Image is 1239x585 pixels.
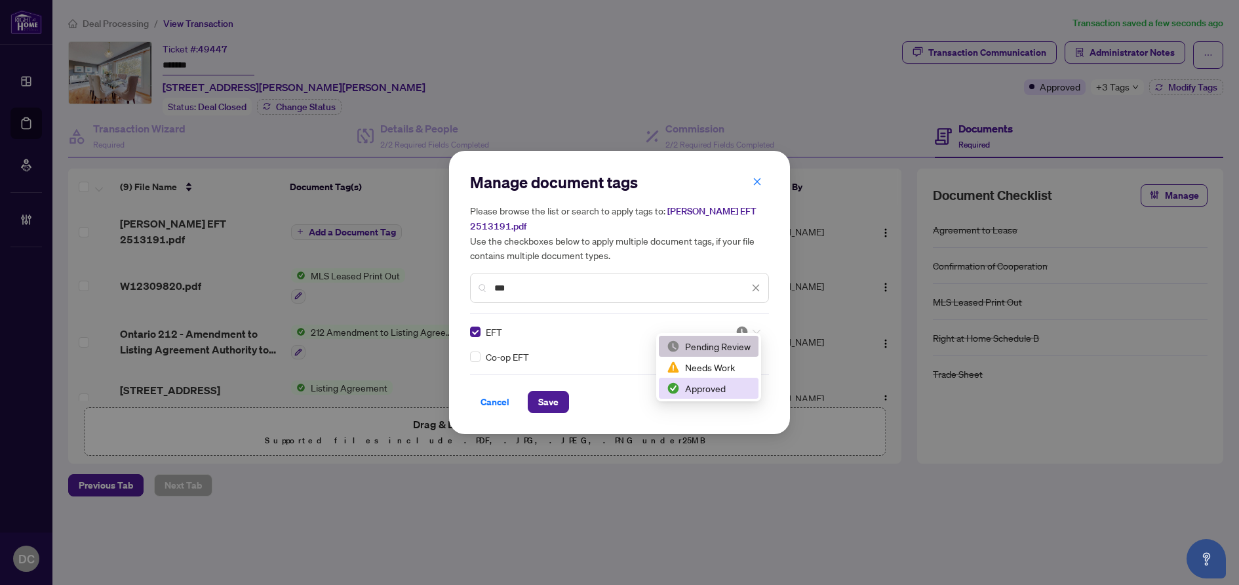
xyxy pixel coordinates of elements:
img: status [667,382,680,395]
div: Pending Review [667,339,751,353]
h2: Manage document tags [470,172,769,193]
span: close [751,283,760,292]
img: status [736,325,749,338]
span: EFT [486,325,502,339]
button: Cancel [470,391,520,413]
img: status [667,361,680,374]
img: status [667,340,680,353]
h5: Please browse the list or search to apply tags to: Use the checkboxes below to apply multiple doc... [470,203,769,262]
span: Cancel [481,392,509,413]
span: Pending Review [736,325,760,338]
div: Pending Review [659,336,758,357]
button: Open asap [1187,539,1226,578]
div: Needs Work [659,357,758,378]
div: Approved [659,378,758,399]
span: Co-op EFT [486,350,529,364]
div: Needs Work [667,360,751,374]
div: Approved [667,381,751,395]
span: close [753,177,762,186]
span: Save [538,392,559,413]
button: Save [528,391,569,413]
